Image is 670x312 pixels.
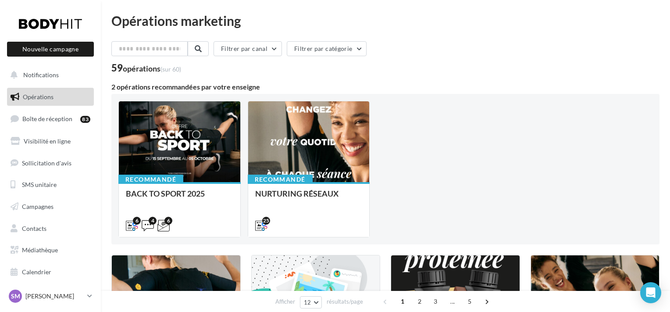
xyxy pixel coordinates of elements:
span: Campagnes [22,203,53,210]
a: Médiathèque [5,241,96,259]
span: Visibilité en ligne [24,137,71,145]
div: BACK TO SPORT 2025 [126,189,233,207]
a: SM [PERSON_NAME] [7,288,94,305]
a: Boîte de réception83 [5,109,96,128]
div: 59 [111,63,181,73]
p: [PERSON_NAME] [25,292,84,301]
div: 83 [80,116,90,123]
a: SMS unitaire [5,176,96,194]
span: Boîte de réception [22,115,72,122]
a: Opérations [5,88,96,106]
span: 1 [396,294,410,308]
span: 2 [413,294,427,308]
span: SMS unitaire [22,181,57,188]
span: Opérations [23,93,53,100]
div: Opérations marketing [111,14,659,27]
div: opérations [123,65,181,72]
span: Notifications [23,71,59,79]
a: Visibilité en ligne [5,132,96,151]
button: 12 [300,296,322,308]
a: Sollicitation d'avis [5,154,96,172]
div: Recommandé [118,175,183,184]
a: Calendrier [5,263,96,281]
div: 25 [262,217,270,225]
button: Filtrer par canal [214,41,282,56]
div: 2 opérations recommandées par votre enseigne [111,83,659,90]
div: 6 [164,217,172,225]
span: résultats/page [327,298,363,306]
div: 6 [133,217,141,225]
div: NURTURING RÉSEAUX [255,189,363,207]
span: Afficher [275,298,295,306]
span: (sur 60) [160,65,181,73]
div: 4 [149,217,157,225]
span: 3 [428,294,442,308]
span: Sollicitation d'avis [22,159,71,166]
span: Calendrier [22,268,51,276]
span: ... [445,294,460,308]
span: 5 [463,294,477,308]
a: Contacts [5,219,96,238]
span: Médiathèque [22,246,58,254]
button: Nouvelle campagne [7,42,94,57]
span: SM [11,292,20,301]
span: 12 [304,299,311,306]
div: Open Intercom Messenger [640,282,661,303]
div: Recommandé [248,175,313,184]
span: Contacts [22,225,46,232]
button: Filtrer par catégorie [287,41,367,56]
a: Campagnes [5,197,96,216]
button: Notifications [5,66,92,84]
